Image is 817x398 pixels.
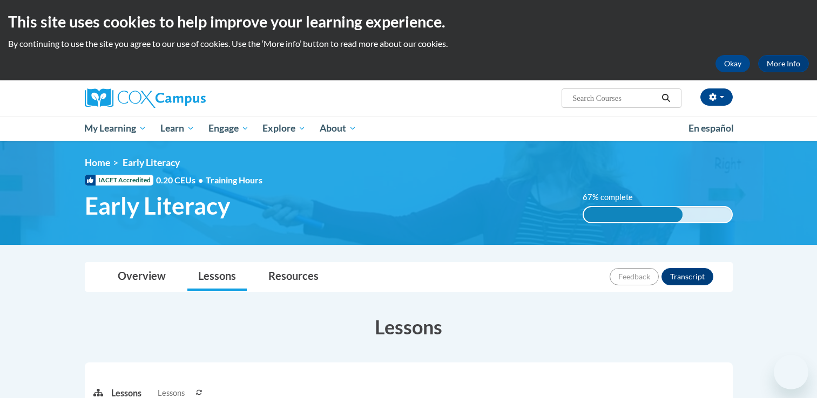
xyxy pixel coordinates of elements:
[8,11,809,32] h2: This site uses cookies to help improve your learning experience.
[688,122,734,134] span: En español
[187,263,247,291] a: Lessons
[107,263,177,291] a: Overview
[313,116,363,141] a: About
[255,116,313,141] a: Explore
[583,191,645,203] label: 67% complete
[156,174,206,186] span: 0.20 CEUs
[206,175,262,185] span: Training Hours
[8,38,809,50] p: By continuing to use the site you agree to our use of cookies. Use the ‘More info’ button to read...
[661,268,713,285] button: Transcript
[153,116,201,141] a: Learn
[571,92,658,105] input: Search Courses
[84,122,146,135] span: My Learning
[85,88,206,108] img: Cox Campus
[85,157,110,168] a: Home
[258,263,329,291] a: Resources
[85,175,153,186] span: IACET Accredited
[658,92,674,105] button: Search
[262,122,306,135] span: Explore
[758,55,809,72] a: More Info
[320,122,356,135] span: About
[208,122,249,135] span: Engage
[123,157,180,168] span: Early Literacy
[160,122,194,135] span: Learn
[85,88,290,108] a: Cox Campus
[85,313,733,340] h3: Lessons
[610,268,659,285] button: Feedback
[201,116,256,141] a: Engage
[700,88,733,106] button: Account Settings
[584,207,683,222] div: 67% complete
[774,355,808,389] iframe: Button to launch messaging window
[715,55,750,72] button: Okay
[85,191,230,220] span: Early Literacy
[69,116,749,141] div: Main menu
[78,116,154,141] a: My Learning
[198,175,203,185] span: •
[681,117,741,140] a: En español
